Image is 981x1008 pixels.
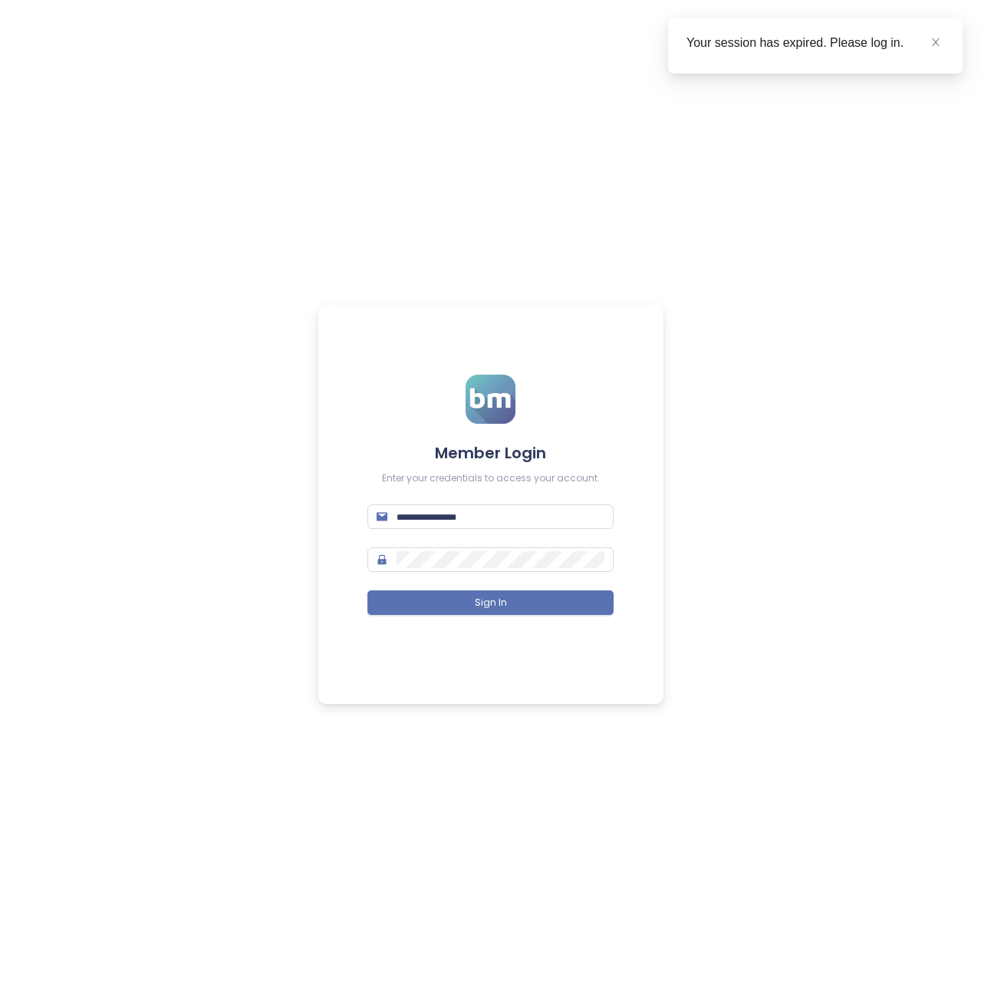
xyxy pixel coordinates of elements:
div: Your session has expired. Please log in. [686,34,944,52]
img: logo [466,375,515,424]
button: Sign In [367,590,614,615]
span: close [930,37,941,48]
span: mail [377,511,387,522]
h4: Member Login [367,442,614,464]
span: Sign In [475,596,507,610]
div: Enter your credentials to access your account. [367,471,614,486]
span: lock [377,554,387,565]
